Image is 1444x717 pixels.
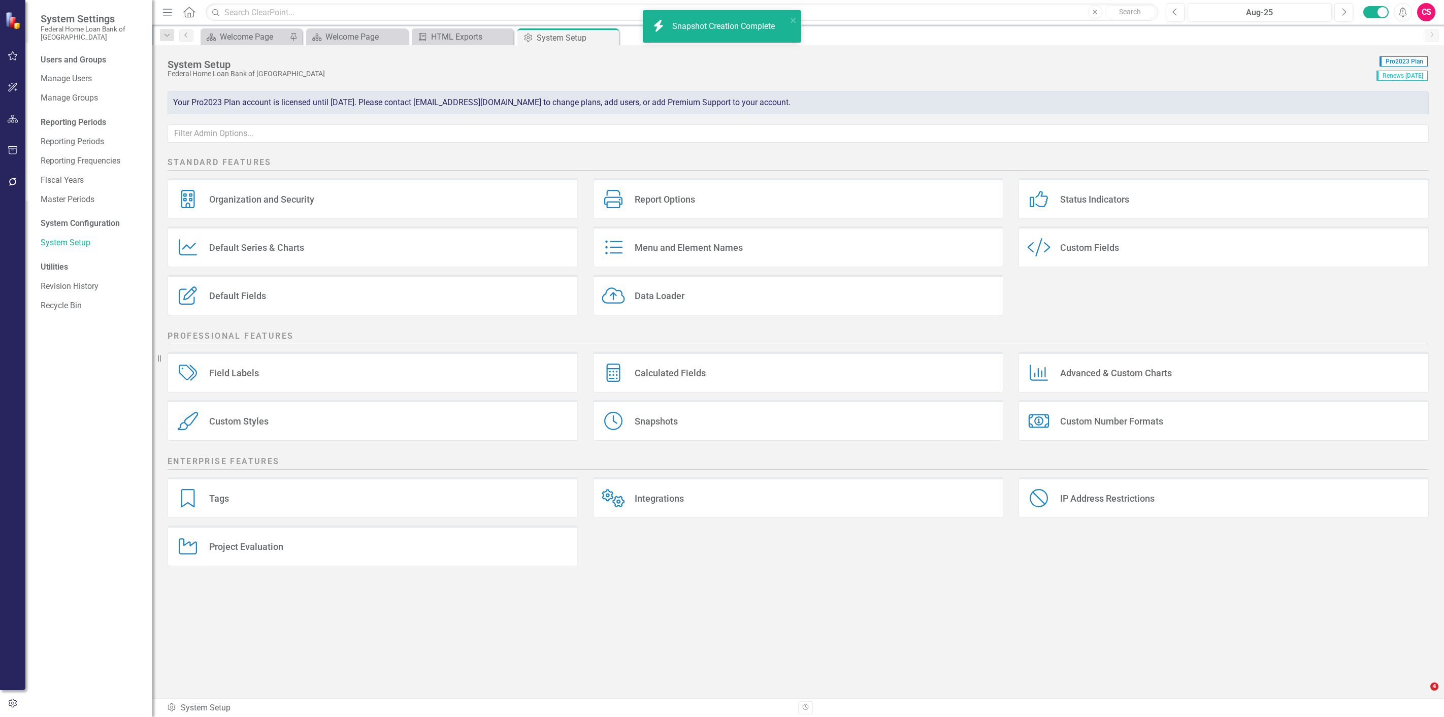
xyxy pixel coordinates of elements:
[203,30,287,43] a: Welcome Page
[41,54,142,66] div: Users and Groups
[635,493,684,504] div: Integrations
[41,194,142,206] a: Master Periods
[41,13,142,25] span: System Settings
[1060,493,1155,504] div: IP Address Restrictions
[1380,56,1428,67] span: Pro2023 Plan
[635,242,743,253] div: Menu and Element Names
[168,157,1429,171] h2: Standard Features
[1105,5,1156,19] button: Search
[41,155,142,167] a: Reporting Frequencies
[209,493,229,504] div: Tags
[414,30,511,43] a: HTML Exports
[209,541,283,552] div: Project Evaluation
[1119,8,1141,16] span: Search
[41,237,142,249] a: System Setup
[1417,3,1435,21] button: CS
[1060,242,1119,253] div: Custom Fields
[41,300,142,312] a: Recycle Bin
[635,290,684,302] div: Data Loader
[635,367,706,379] div: Calculated Fields
[209,367,259,379] div: Field Labels
[168,59,1371,70] div: System Setup
[206,4,1158,21] input: Search ClearPoint...
[635,193,695,205] div: Report Options
[168,331,1429,344] h2: Professional Features
[1409,682,1434,707] iframe: Intercom live chat
[41,25,142,42] small: Federal Home Loan Bank of [GEOGRAPHIC_DATA]
[41,92,142,104] a: Manage Groups
[309,30,405,43] a: Welcome Page
[1060,367,1172,379] div: Advanced & Custom Charts
[1060,193,1129,205] div: Status Indicators
[1060,415,1163,427] div: Custom Number Formats
[41,262,142,273] div: Utilities
[5,12,23,29] img: ClearPoint Strategy
[41,73,142,85] a: Manage Users
[209,415,269,427] div: Custom Styles
[168,91,1429,114] div: Your Pro2023 Plan account is licensed until [DATE]. Please contact [EMAIL_ADDRESS][DOMAIN_NAME] t...
[672,21,777,32] div: Snapshot Creation Complete
[431,30,511,43] div: HTML Exports
[209,290,266,302] div: Default Fields
[325,30,405,43] div: Welcome Page
[41,281,142,292] a: Revision History
[41,175,142,186] a: Fiscal Years
[1376,71,1428,81] span: Renews [DATE]
[790,14,797,26] button: close
[1430,682,1438,691] span: 4
[168,124,1429,143] input: Filter Admin Options...
[220,30,287,43] div: Welcome Page
[41,136,142,148] a: Reporting Periods
[209,193,314,205] div: Organization and Security
[168,70,1371,78] div: Federal Home Loan Bank of [GEOGRAPHIC_DATA]
[167,702,791,714] div: System Setup
[1191,7,1328,19] div: Aug-25
[1188,3,1332,21] button: Aug-25
[41,218,142,230] div: System Configuration
[537,31,616,44] div: System Setup
[168,456,1429,470] h2: Enterprise Features
[635,415,678,427] div: Snapshots
[41,117,142,128] div: Reporting Periods
[209,242,304,253] div: Default Series & Charts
